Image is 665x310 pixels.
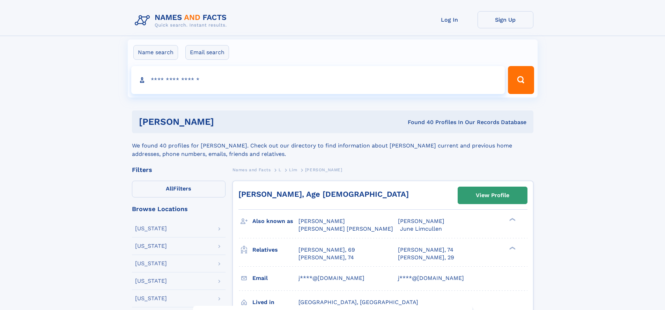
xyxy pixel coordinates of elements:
[132,11,232,30] img: Logo Names and Facts
[398,246,453,254] a: [PERSON_NAME], 74
[139,117,311,126] h1: [PERSON_NAME]
[135,296,167,301] div: [US_STATE]
[133,45,178,60] label: Name search
[232,165,271,174] a: Names and Facts
[132,181,226,197] label: Filters
[132,133,533,158] div: We found 40 profiles for [PERSON_NAME]. Check out our directory to find information about [PERSON...
[166,185,173,192] span: All
[135,226,167,231] div: [US_STATE]
[508,217,516,222] div: ❯
[289,167,297,172] span: Lim
[132,206,226,212] div: Browse Locations
[422,11,478,28] a: Log In
[508,246,516,250] div: ❯
[476,187,509,203] div: View Profile
[298,246,355,254] a: [PERSON_NAME], 69
[185,45,229,60] label: Email search
[311,118,526,126] div: Found 40 Profiles In Our Records Database
[131,66,505,94] input: search input
[298,254,354,261] a: [PERSON_NAME], 74
[252,272,298,284] h3: Email
[508,66,534,94] button: Search Button
[135,243,167,249] div: [US_STATE]
[458,187,527,204] a: View Profile
[135,278,167,284] div: [US_STATE]
[252,215,298,227] h3: Also known as
[279,165,281,174] a: L
[298,225,393,232] span: [PERSON_NAME] [PERSON_NAME]
[398,254,454,261] a: [PERSON_NAME], 29
[478,11,533,28] a: Sign Up
[398,218,444,224] span: [PERSON_NAME]
[238,190,409,199] a: [PERSON_NAME], Age [DEMOGRAPHIC_DATA]
[135,261,167,266] div: [US_STATE]
[289,165,297,174] a: Lim
[132,167,226,173] div: Filters
[305,167,342,172] span: [PERSON_NAME]
[279,167,281,172] span: L
[252,244,298,256] h3: Relatives
[298,218,345,224] span: [PERSON_NAME]
[298,299,418,305] span: [GEOGRAPHIC_DATA], [GEOGRAPHIC_DATA]
[252,296,298,308] h3: Lived in
[400,225,442,232] span: June Limcullen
